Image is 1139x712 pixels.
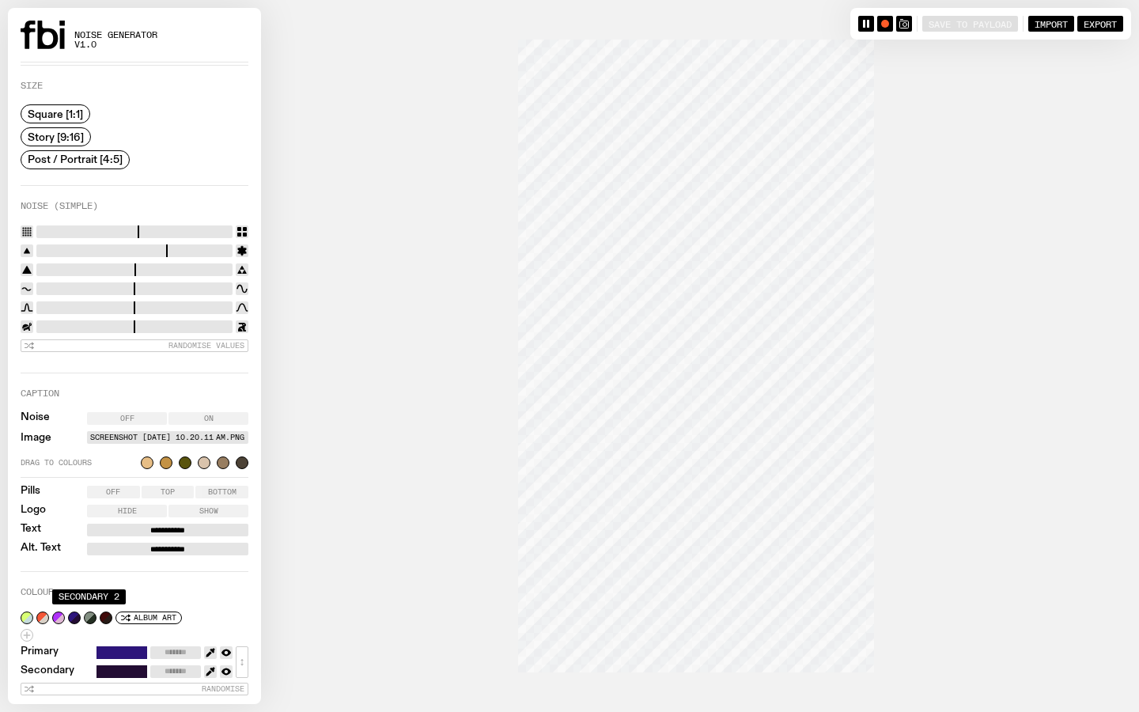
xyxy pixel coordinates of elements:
span: Top [161,488,175,496]
span: Off [106,488,120,496]
label: Screenshot [DATE] 10.20.11 am.png [90,431,245,444]
label: Pills [21,486,40,498]
button: ↕ [236,646,248,678]
span: Noise Generator [74,31,157,40]
label: Secondary [21,665,74,678]
button: Randomise Values [21,339,248,352]
button: Album Art [115,612,182,624]
label: Caption [21,389,59,398]
span: Story [9:16] [28,131,84,142]
label: Size [21,81,43,90]
button: Import [1028,16,1074,32]
span: Export [1084,18,1117,28]
span: Hide [118,507,137,515]
label: Noise (Simple) [21,202,98,210]
span: Square [1:1] [28,108,83,120]
span: Bottom [208,488,237,496]
span: Show [199,507,218,515]
button: Save to Payload [922,16,1018,32]
span: Post / Portrait [4:5] [28,153,123,165]
label: Text [21,524,41,536]
span: Save to Payload [929,18,1012,28]
span: Secondary 2 [59,593,119,601]
label: Alt. Text [21,543,61,555]
label: Noise [21,412,50,425]
span: Import [1035,18,1068,28]
span: On [204,415,214,422]
label: Primary [21,646,59,659]
label: Logo [21,505,46,517]
button: Randomise [21,683,248,695]
span: Randomise Values [168,341,244,350]
label: Image [21,433,51,443]
span: Off [120,415,134,422]
span: Drag to colours [21,459,134,467]
span: v1.0 [74,40,157,49]
label: Colour [21,588,54,596]
span: Album Art [134,613,176,622]
button: Export [1077,16,1123,32]
span: Randomise [202,684,244,693]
